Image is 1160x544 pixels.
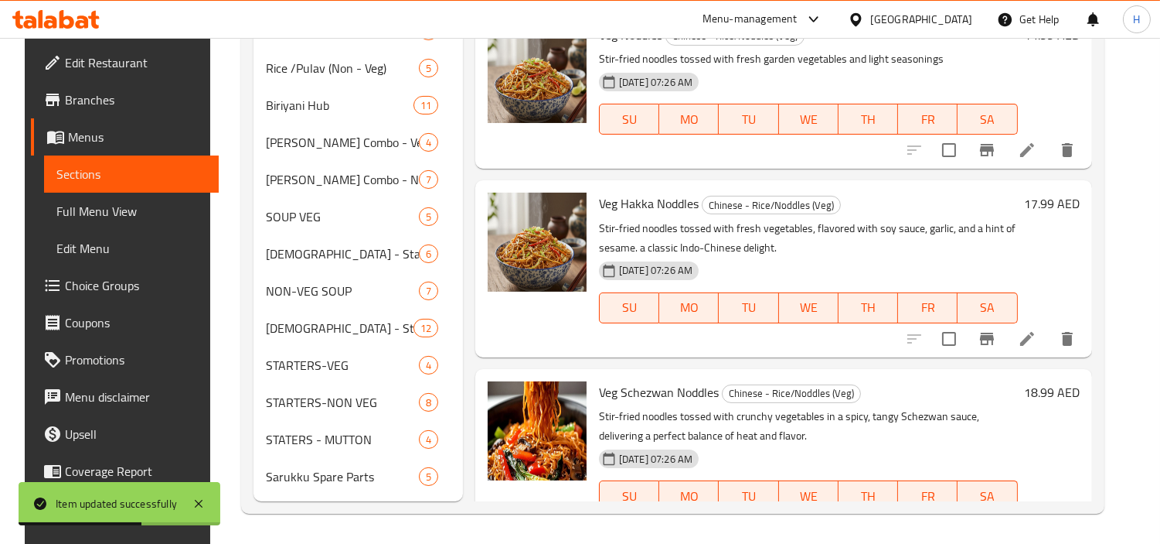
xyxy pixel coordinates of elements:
[266,245,419,263] div: Chinese - Starters (Veg)
[253,198,463,235] div: SOUP VEG5
[68,128,206,146] span: Menus
[1133,11,1140,28] span: H
[1018,141,1036,159] a: Edit menu item
[253,161,463,198] div: [PERSON_NAME] Combo - Non- Veg7
[904,485,951,508] span: FR
[1018,330,1036,348] a: Edit menu item
[413,96,438,115] div: items
[599,293,659,323] button: SU
[419,59,438,77] div: items
[599,481,659,511] button: SU
[266,319,413,337] span: [DEMOGRAPHIC_DATA] - Starters (Non - Veg)
[414,98,437,113] span: 11
[785,296,832,319] span: WE
[419,207,438,226] div: items
[845,485,892,508] span: TH
[722,385,861,403] div: Chinese - Rice/Noddles (Veg)
[845,108,892,131] span: TH
[964,485,1011,508] span: SA
[659,481,719,511] button: MO
[968,320,1005,358] button: Branch-specific-item
[253,310,463,347] div: [DEMOGRAPHIC_DATA] - Starters (Non - Veg)12
[65,388,206,406] span: Menu disclaimer
[31,118,219,156] a: Menus
[839,104,898,135] button: TH
[725,485,772,508] span: TU
[65,91,206,109] span: Branches
[253,235,463,272] div: [DEMOGRAPHIC_DATA] - Starters (Veg)6
[56,495,177,512] div: Item updated successfully
[599,50,1018,69] p: Stir-fried noodles tossed with fresh garden vegetables and light seasonings
[419,393,438,412] div: items
[785,108,832,131] span: WE
[413,319,438,337] div: items
[31,416,219,453] a: Upsell
[253,347,463,384] div: STARTERS-VEG4
[266,96,413,115] span: Biriyani Hub
[253,124,463,161] div: [PERSON_NAME] Combo - Veg4
[785,485,832,508] span: WE
[606,296,653,319] span: SU
[419,430,438,449] div: items
[414,321,437,336] span: 12
[266,133,419,152] div: Ghee Rice Combo - Veg
[266,133,419,152] span: [PERSON_NAME] Combo - Veg
[253,50,463,87] div: Rice /Pulav (Non - Veg)5
[958,481,1017,511] button: SA
[420,284,437,299] span: 7
[65,53,206,72] span: Edit Restaurant
[702,197,840,214] span: Chinese - Rice/Noddles (Veg)
[65,351,206,369] span: Promotions
[266,430,419,449] span: STATERS - MUTTON
[56,202,206,221] span: Full Menu View
[31,304,219,341] a: Coupons
[839,481,898,511] button: TH
[253,272,463,310] div: NON-VEG SOUP7
[606,108,653,131] span: SU
[870,11,972,28] div: [GEOGRAPHIC_DATA]
[420,358,437,373] span: 4
[266,393,419,412] div: STARTERS-NON VEG
[898,104,958,135] button: FR
[904,296,951,319] span: FR
[420,173,437,187] span: 7
[44,230,219,267] a: Edit Menu
[266,59,419,77] span: Rice /Pulav (Non - Veg)
[420,247,437,262] span: 6
[420,395,437,410] span: 8
[253,421,463,458] div: STATERS - MUTTON4
[968,132,1005,169] button: Branch-specific-item
[419,245,438,263] div: items
[44,193,219,230] a: Full Menu View
[845,296,892,319] span: TH
[419,356,438,375] div: items
[964,108,1011,131] span: SA
[964,296,1011,319] span: SA
[613,263,699,278] span: [DATE] 07:26 AM
[266,319,413,337] div: Chinese - Starters (Non - Veg)
[719,293,778,323] button: TU
[606,485,653,508] span: SU
[266,282,419,300] div: NON-VEG SOUP
[31,341,219,378] a: Promotions
[266,170,419,189] span: [PERSON_NAME] Combo - Non- Veg
[419,133,438,152] div: items
[31,453,219,490] a: Coverage Report
[665,296,713,319] span: MO
[31,44,219,81] a: Edit Restaurant
[266,467,419,486] div: Sarukku Spare Parts
[253,384,463,421] div: STARTERS-NON VEG8
[659,293,719,323] button: MO
[665,108,713,131] span: MO
[266,207,419,226] span: SOUP VEG
[420,210,437,224] span: 5
[719,481,778,511] button: TU
[266,356,419,375] span: STARTERS-VEG
[725,296,772,319] span: TU
[31,267,219,304] a: Choice Groups
[779,104,839,135] button: WE
[488,24,587,123] img: Veg Noddles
